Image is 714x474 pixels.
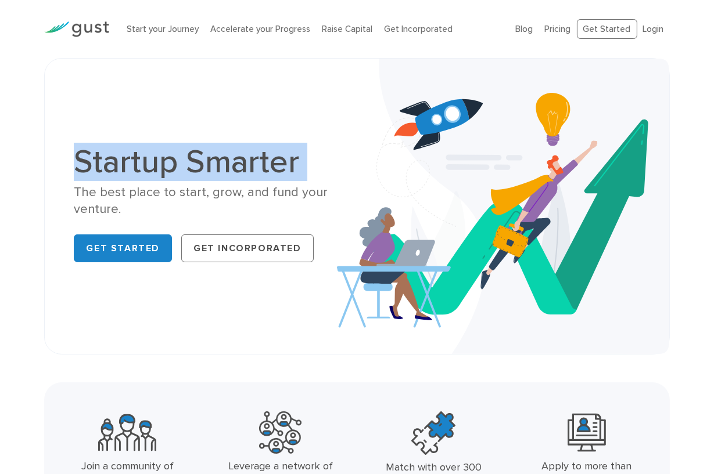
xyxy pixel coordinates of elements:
[74,184,348,218] div: The best place to start, grow, and fund your venture.
[19,19,28,28] img: logo_orange.svg
[643,24,664,34] a: Login
[74,146,348,178] h1: Startup Smarter
[127,24,199,34] a: Start your Journey
[411,411,455,455] img: Top Accelerators
[74,234,172,262] a: Get Started
[44,21,109,37] img: Gust Logo
[210,24,310,34] a: Accelerate your Progress
[30,30,128,39] div: Domain: [DOMAIN_NAME]
[116,70,125,79] img: tab_keywords_by_traffic_grey.svg
[322,24,372,34] a: Raise Capital
[181,234,314,262] a: Get Incorporated
[33,19,57,28] div: v 4.0.25
[44,71,104,78] div: Domain Overview
[259,411,302,454] img: Powerful Partners
[98,411,156,454] img: Community Founders
[577,19,637,39] a: Get Started
[337,59,669,354] img: Startup Smarter Hero
[19,30,28,39] img: website_grey.svg
[568,411,606,454] img: Leading Angel Investment
[516,24,533,34] a: Blog
[384,24,453,34] a: Get Incorporated
[128,71,196,78] div: Keywords by Traffic
[545,24,571,34] a: Pricing
[31,70,41,79] img: tab_domain_overview_orange.svg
